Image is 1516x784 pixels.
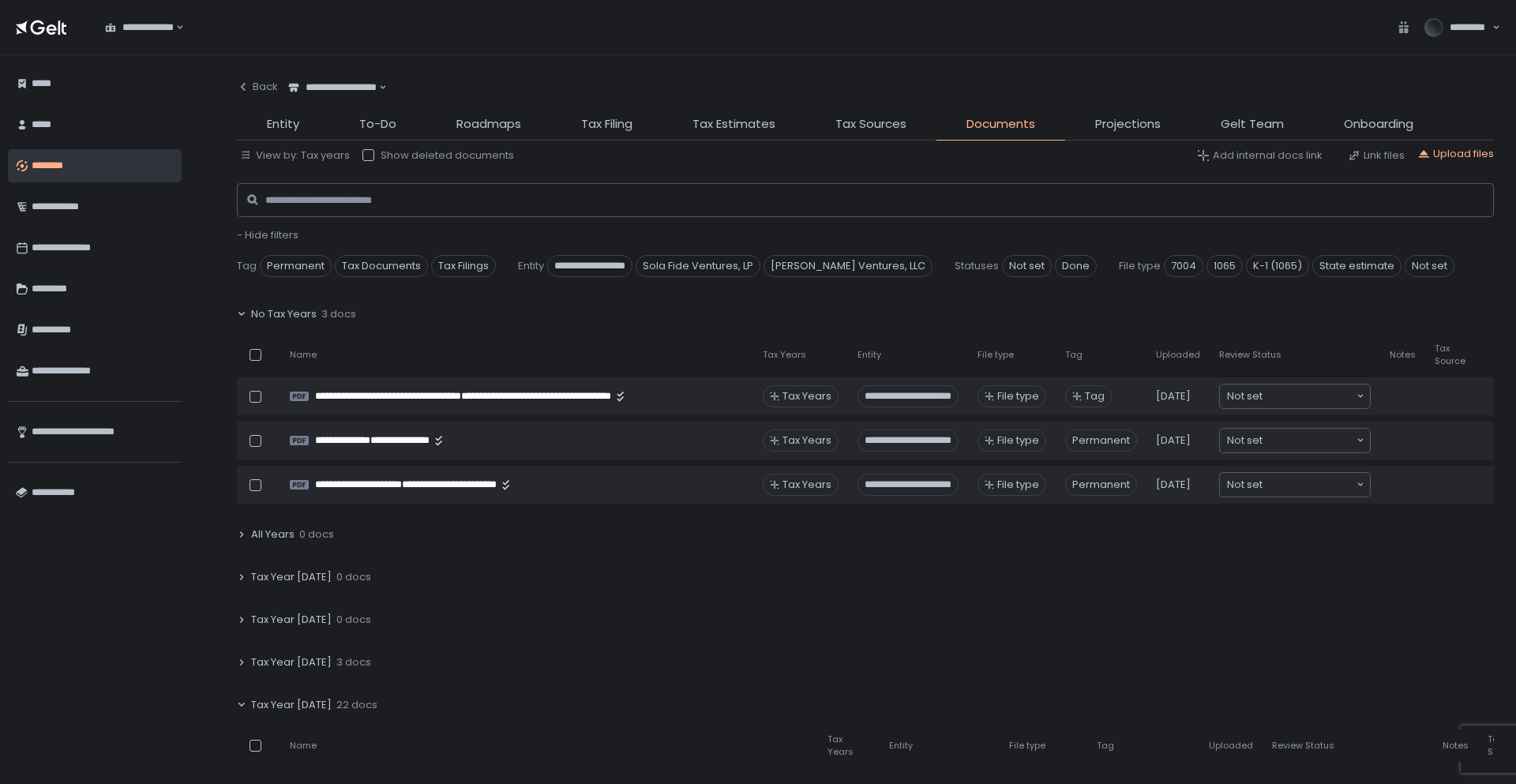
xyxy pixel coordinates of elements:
span: Tag [1097,740,1114,752]
span: [DATE] [1156,433,1191,448]
span: 7004 [1164,255,1203,277]
span: Review Status [1219,349,1281,361]
span: Name [290,740,317,752]
span: Tax Year [DATE] [251,570,332,584]
span: K-1 (1065) [1246,255,1309,277]
button: Link files [1348,148,1405,163]
div: Search for option [1220,473,1370,497]
span: Tag [237,259,257,273]
button: - Hide filters [237,228,298,242]
input: Search for option [1263,388,1355,404]
span: Review Status [1272,740,1334,752]
span: Permanent [1065,474,1137,496]
span: Not set [1405,255,1454,277]
span: 1065 [1206,255,1243,277]
span: 3 docs [336,655,371,670]
button: Back [237,71,278,103]
span: Notes [1390,349,1416,361]
span: File type [978,349,1014,361]
span: Not set [1227,477,1263,493]
span: Tax Years [763,349,806,361]
span: Not set [1227,433,1263,448]
span: Tag [1065,349,1083,361]
span: 3 docs [321,307,356,321]
span: File type [997,433,1039,448]
span: Notes [1443,740,1469,752]
span: Not set [1002,255,1052,277]
span: Tax Year [DATE] [251,698,332,712]
span: Uploaded [1209,740,1253,752]
span: [PERSON_NAME] Ventures, LLC [764,255,932,277]
span: Tag [1085,389,1105,403]
span: Tax Filing [581,115,632,133]
span: Tax Years [782,478,831,492]
span: Tax Filings [431,255,496,277]
span: Statuses [955,259,999,273]
span: Roadmaps [456,115,521,133]
span: Permanent [260,255,332,277]
span: To-Do [359,115,396,133]
div: Search for option [1220,429,1370,452]
span: Projections [1095,115,1161,133]
span: Sola Fide Ventures, LP [636,255,760,277]
span: 0 docs [336,570,371,584]
span: Uploaded [1156,349,1200,361]
span: Tax Years [782,433,831,448]
span: Documents [966,115,1035,133]
div: Back [237,80,278,94]
input: Search for option [1263,477,1355,493]
span: Entity [518,259,544,273]
input: Search for option [1263,433,1355,448]
span: Tax Years [782,389,831,403]
span: Tax Years [827,733,870,757]
span: Not set [1227,388,1263,404]
span: Onboarding [1344,115,1413,133]
span: File type [1009,740,1045,752]
span: Entity [889,740,913,752]
span: State estimate [1312,255,1402,277]
span: Tax Documents [335,255,428,277]
span: Entity [267,115,299,133]
span: 22 docs [336,698,377,712]
span: Tax Year [DATE] [251,613,332,627]
span: Entity [857,349,881,361]
div: Search for option [95,11,184,44]
button: Add internal docs link [1197,148,1323,163]
span: Gelt Team [1221,115,1284,133]
span: [DATE] [1156,478,1191,492]
div: Search for option [278,71,387,104]
span: Name [290,349,317,361]
span: No Tax Years [251,307,317,321]
span: File type [997,389,1039,403]
span: 0 docs [336,613,371,627]
span: - Hide filters [237,227,298,242]
button: View by: Tax years [240,148,350,163]
span: Tax Estimates [692,115,775,133]
span: All Years [251,527,295,542]
span: Tax Sources [835,115,906,133]
span: Permanent [1065,430,1137,452]
span: Tax Source [1435,343,1465,366]
button: Upload files [1417,147,1494,161]
span: 0 docs [299,527,334,542]
span: Tax Year [DATE] [251,655,332,670]
input: Search for option [174,20,174,36]
span: File type [997,478,1039,492]
div: Search for option [1220,384,1370,408]
span: File type [1119,259,1161,273]
span: Done [1055,255,1097,277]
span: [DATE] [1156,389,1191,403]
